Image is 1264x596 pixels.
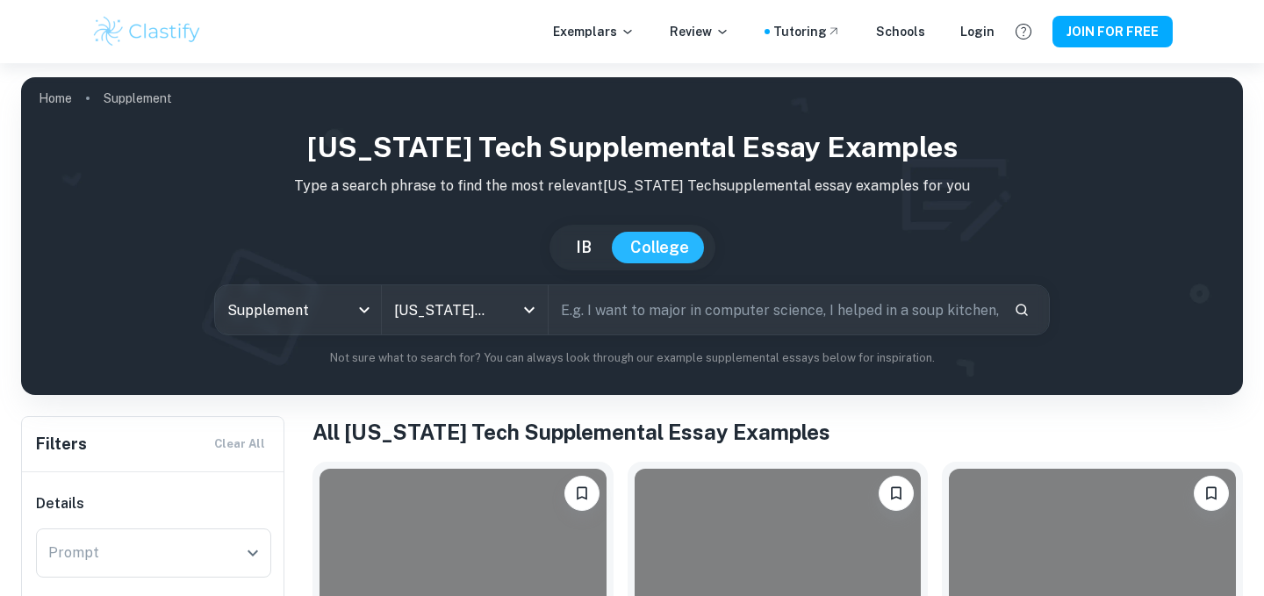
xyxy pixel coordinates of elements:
p: Supplement [104,89,172,108]
p: Review [670,22,729,41]
h1: All [US_STATE] Tech Supplemental Essay Examples [312,416,1243,448]
a: Schools [876,22,925,41]
button: Please log in to bookmark exemplars [1194,476,1229,511]
button: Help and Feedback [1009,17,1038,47]
img: Clastify logo [91,14,203,49]
button: Search [1007,295,1037,325]
button: Please log in to bookmark exemplars [564,476,600,511]
button: IB [558,232,609,263]
div: Supplement [215,285,381,334]
button: Please log in to bookmark exemplars [879,476,914,511]
p: Exemplars [553,22,635,41]
h1: [US_STATE] Tech Supplemental Essay Examples [35,126,1229,169]
p: Not sure what to search for? You can always look through our example supplemental essays below fo... [35,349,1229,367]
button: JOIN FOR FREE [1052,16,1173,47]
button: Open [241,541,265,565]
input: E.g. I want to major in computer science, I helped in a soup kitchen, I want to join the debate t... [549,285,1000,334]
h6: Details [36,493,271,514]
a: Login [960,22,995,41]
p: Type a search phrase to find the most relevant [US_STATE] Tech supplemental essay examples for you [35,176,1229,197]
a: Tutoring [773,22,841,41]
button: Open [517,298,542,322]
h6: Filters [36,432,87,456]
button: College [613,232,707,263]
img: profile cover [21,77,1243,395]
a: Home [39,86,72,111]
